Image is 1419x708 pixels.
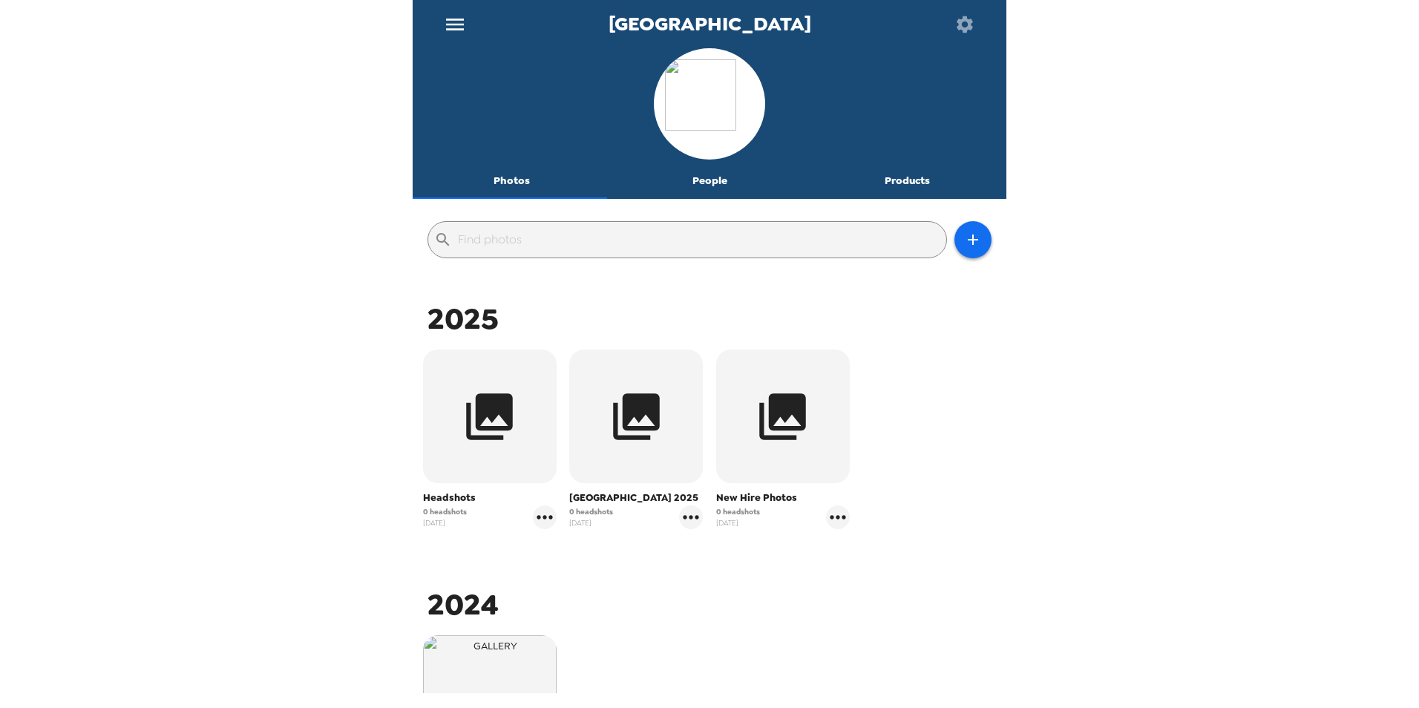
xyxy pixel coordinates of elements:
[569,491,703,505] span: [GEOGRAPHIC_DATA] 2025
[569,506,613,517] span: 0 headshots
[423,517,467,528] span: [DATE]
[427,299,499,338] span: 2025
[533,505,557,529] button: gallery menu
[423,506,467,517] span: 0 headshots
[569,517,613,528] span: [DATE]
[413,163,611,199] button: Photos
[611,163,809,199] button: People
[716,506,760,517] span: 0 headshots
[826,505,850,529] button: gallery menu
[458,228,940,252] input: Find photos
[716,491,850,505] span: New Hire Photos
[427,585,499,624] span: 2024
[808,163,1006,199] button: Products
[665,59,754,148] img: org logo
[716,517,760,528] span: [DATE]
[609,14,811,34] span: [GEOGRAPHIC_DATA]
[423,491,557,505] span: Headshots
[679,505,703,529] button: gallery menu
